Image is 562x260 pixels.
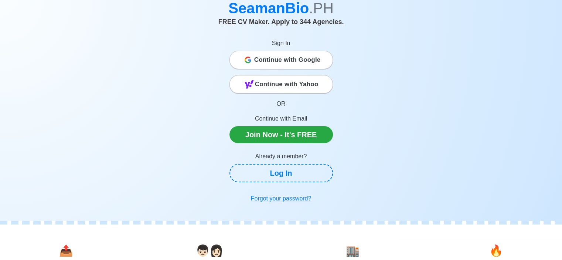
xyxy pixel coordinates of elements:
span: users [196,244,223,257]
span: Continue with Google [254,53,321,67]
p: OR [229,99,333,108]
span: jobs [489,244,503,257]
a: Log In [229,164,333,182]
p: Sign In [229,39,333,48]
span: applications [59,244,73,257]
a: Forgot your password? [229,191,333,206]
span: Continue with Yahoo [255,77,319,92]
span: agencies [346,244,360,257]
p: Continue with Email [229,114,333,123]
button: Continue with Google [229,51,333,69]
span: FREE CV Maker. Apply to 344 Agencies. [218,18,344,26]
a: Join Now - It's FREE [229,126,333,143]
u: Forgot your password? [251,195,311,202]
p: Already a member? [229,152,333,161]
button: Continue with Yahoo [229,75,333,94]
